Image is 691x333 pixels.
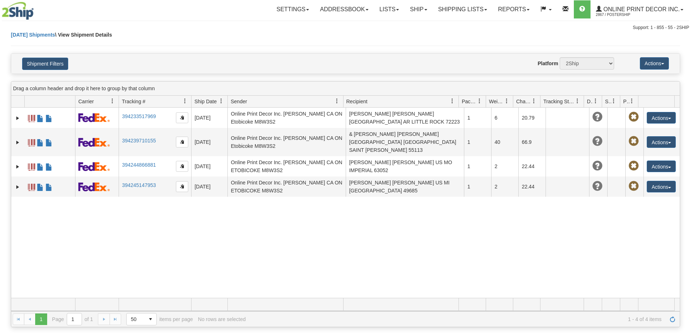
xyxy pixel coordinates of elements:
[37,112,44,123] a: Commercial Invoice
[78,138,110,147] img: 2 - FedEx
[491,176,518,197] td: 2
[464,176,491,197] td: 1
[227,108,346,128] td: Online Print Decor Inc. [PERSON_NAME] CA ON Etobicoke M8W3S2
[346,98,367,105] span: Recipient
[473,95,486,107] a: Packages filter column settings
[538,60,558,67] label: Platform
[14,139,21,146] a: Expand
[647,136,676,148] button: Actions
[37,136,44,147] a: Commercial Invoice
[227,176,346,197] td: Online Print Decor Inc. [PERSON_NAME] CA ON ETOBICOKE M8W3S2
[674,129,690,203] iframe: chat widget
[516,98,531,105] span: Charge
[462,98,477,105] span: Packages
[231,98,247,105] span: Sender
[629,112,639,122] span: Pickup Not Assigned
[52,313,93,325] span: Page of 1
[28,112,35,123] a: Label
[404,0,432,18] a: Ship
[667,313,678,325] a: Refresh
[647,161,676,172] button: Actions
[251,316,662,322] span: 1 - 4 of 4 items
[464,156,491,176] td: 1
[629,181,639,191] span: Pickup Not Assigned
[491,108,518,128] td: 6
[518,128,546,156] td: 66.9
[2,25,689,31] div: Support: 1 - 855 - 55 - 2SHIP
[543,98,575,105] span: Tracking Status
[640,57,669,70] button: Actions
[493,0,535,18] a: Reports
[78,162,110,171] img: 2 - FedEx
[198,316,246,322] div: No rows are selected
[176,112,188,123] button: Copy to clipboard
[122,138,156,143] a: 394239710155
[78,98,94,105] span: Carrier
[446,95,458,107] a: Recipient filter column settings
[608,95,620,107] a: Shipment Issues filter column settings
[331,95,343,107] a: Sender filter column settings
[106,95,119,107] a: Carrier filter column settings
[605,98,611,105] span: Shipment Issues
[518,176,546,197] td: 22.44
[145,313,156,325] span: select
[191,108,227,128] td: [DATE]
[28,136,35,147] a: Label
[528,95,540,107] a: Charge filter column settings
[433,0,493,18] a: Shipping lists
[11,32,55,38] a: [DATE] Shipments
[346,176,464,197] td: [PERSON_NAME] [PERSON_NAME] US MI [GEOGRAPHIC_DATA] 49685
[122,182,156,188] a: 394245147953
[592,181,602,191] span: Unknown
[629,161,639,171] span: Pickup Not Assigned
[37,180,44,192] a: Commercial Invoice
[194,98,217,105] span: Ship Date
[491,156,518,176] td: 2
[37,160,44,172] a: Commercial Invoice
[227,156,346,176] td: Online Print Decor Inc. [PERSON_NAME] CA ON ETOBICOKE M8W3S2
[591,0,689,18] a: Online Print Decor Inc. 2867 / PosterShip
[126,313,157,325] span: Page sizes drop down
[629,136,639,146] span: Pickup Not Assigned
[176,181,188,192] button: Copy to clipboard
[647,181,676,192] button: Actions
[589,95,602,107] a: Delivery Status filter column settings
[122,113,156,119] a: 394233517969
[179,95,191,107] a: Tracking # filter column settings
[45,136,53,147] a: USMCA CO
[78,113,110,122] img: 2 - FedEx
[45,112,53,123] a: USMCA CO
[647,112,676,124] button: Actions
[14,183,21,191] a: Expand
[489,98,504,105] span: Weight
[592,161,602,171] span: Unknown
[191,176,227,197] td: [DATE]
[518,108,546,128] td: 20.79
[191,156,227,176] td: [DATE]
[2,2,34,20] img: logo2867.jpg
[374,0,404,18] a: Lists
[501,95,513,107] a: Weight filter column settings
[45,160,53,172] a: USMCA CO
[491,128,518,156] td: 40
[626,95,638,107] a: Pickup Status filter column settings
[314,0,374,18] a: Addressbook
[67,313,82,325] input: Page 1
[35,313,47,325] span: Page 1
[176,161,188,172] button: Copy to clipboard
[587,98,593,105] span: Delivery Status
[55,32,112,38] span: \ View Shipment Details
[78,182,110,191] img: 2 - FedEx
[131,316,140,323] span: 50
[602,6,680,12] span: Online Print Decor Inc.
[518,156,546,176] td: 22.44
[14,163,21,170] a: Expand
[11,82,680,96] div: grid grouping header
[22,58,68,70] button: Shipment Filters
[592,136,602,146] span: Unknown
[346,108,464,128] td: [PERSON_NAME] [PERSON_NAME] [GEOGRAPHIC_DATA] AR LITTLE ROCK 72223
[571,95,584,107] a: Tracking Status filter column settings
[227,128,346,156] td: Online Print Decor Inc. [PERSON_NAME] CA ON Etobicoke M8W3S2
[28,160,35,172] a: Label
[45,180,53,192] a: USMCA CO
